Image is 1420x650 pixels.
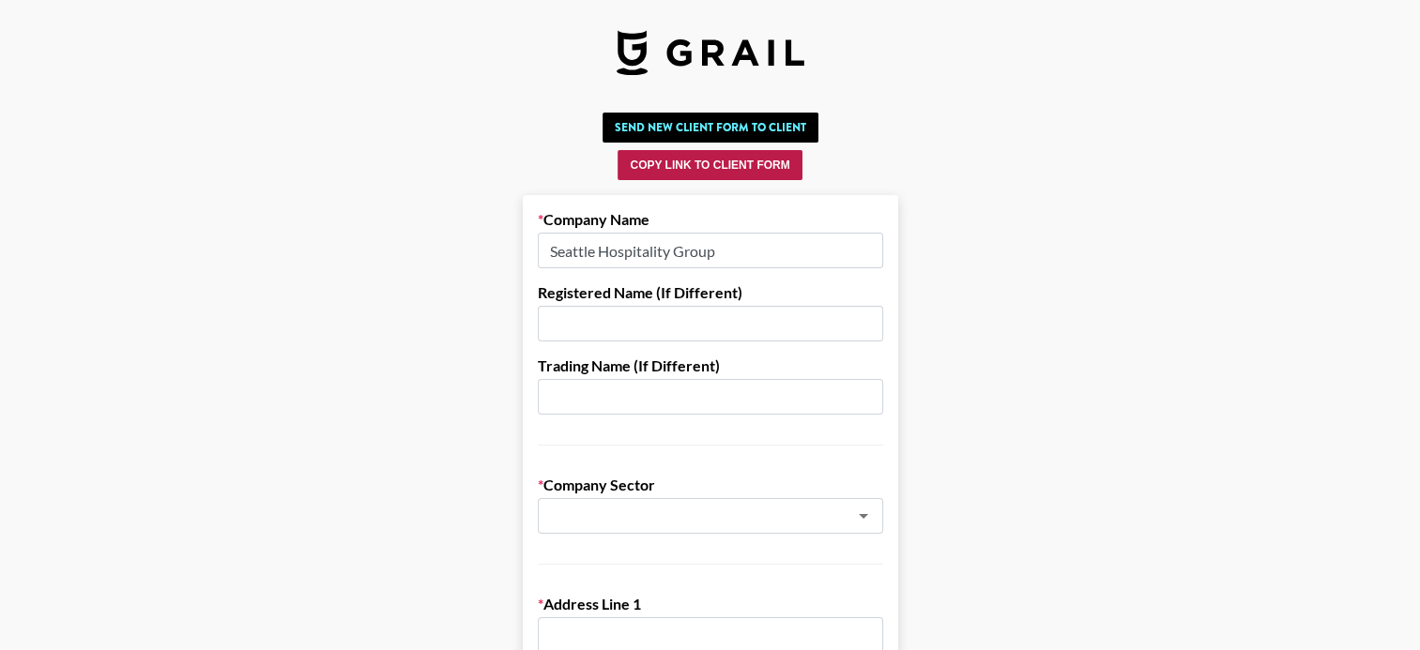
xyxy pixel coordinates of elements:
label: Registered Name (If Different) [538,283,883,302]
img: Grail Talent Logo [617,30,804,75]
button: Open [850,503,877,529]
button: Send New Client Form to Client [603,113,818,143]
label: Company Sector [538,476,883,494]
label: Company Name [538,210,883,229]
label: Trading Name (If Different) [538,356,883,375]
label: Address Line 1 [538,595,883,613]
button: Copy Link to Client Form [618,150,802,180]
